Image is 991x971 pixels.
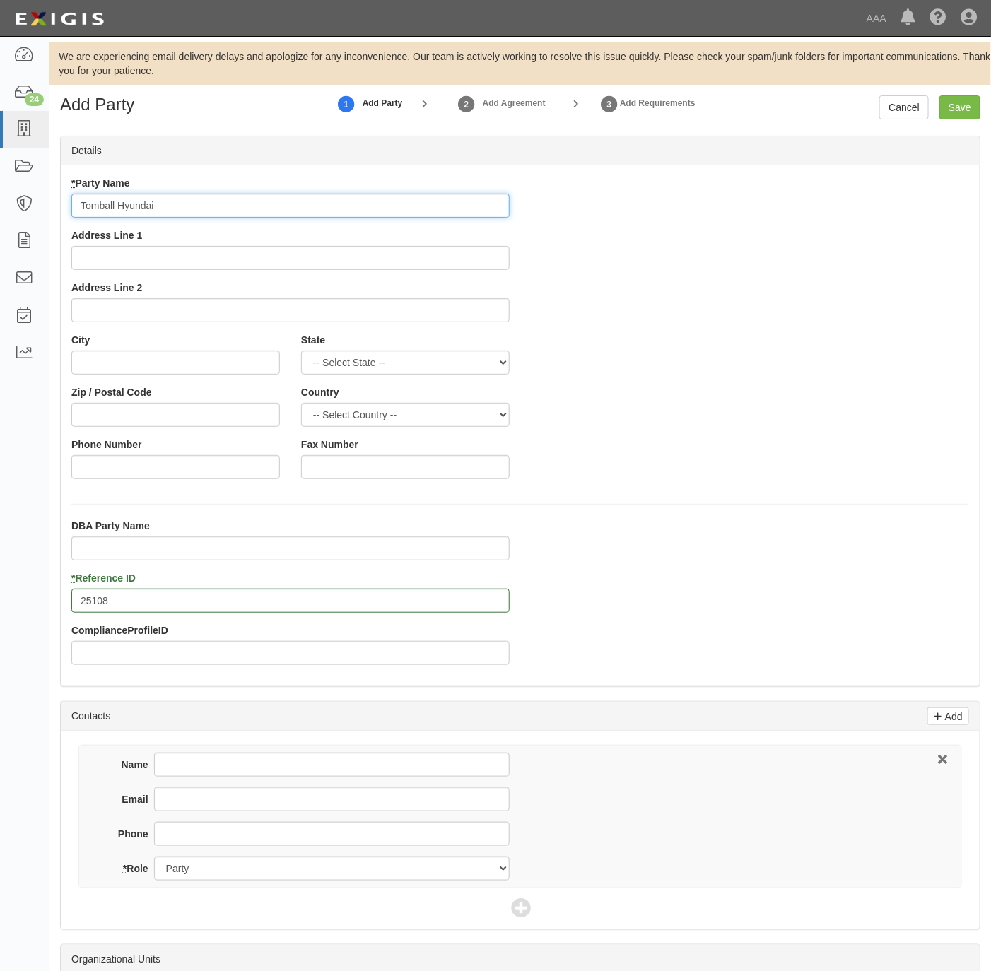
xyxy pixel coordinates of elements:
strong: Add Agreement [483,98,546,108]
label: Email [104,792,154,806]
a: Add Party [336,88,357,119]
label: State [301,333,325,347]
div: 24 [25,93,44,106]
a: Add [927,707,969,725]
div: Contacts [61,702,980,731]
a: Cancel [879,95,929,119]
h1: Add Party [60,95,264,114]
label: DBA Party Name [71,519,150,533]
label: Role [104,861,154,876]
label: City [71,333,90,347]
abbr: required [71,177,75,189]
p: Add [942,708,963,724]
span: Add Contact [511,899,529,919]
label: Zip / Postal Code [71,385,152,399]
label: Fax Number [301,437,358,452]
label: Address Line 1 [71,228,142,242]
label: Reference ID [71,571,136,585]
strong: 2 [456,96,477,113]
a: Set Requirements [599,88,620,119]
label: Party Name [71,176,130,190]
label: Phone [104,827,154,841]
div: We are experiencing email delivery delays and apologize for any inconvenience. Our team is active... [49,49,991,78]
strong: Add Party [363,98,403,110]
a: AAA [860,4,893,33]
strong: Add Requirements [620,98,696,108]
strong: 1 [336,96,357,113]
input: Save [939,95,980,119]
label: Country [301,385,339,399]
label: ComplianceProfileID [71,623,168,637]
abbr: required [123,863,127,874]
label: Phone Number [71,437,142,452]
div: Details [61,136,980,165]
label: Address Line 2 [71,281,142,295]
a: Add Agreement [456,88,477,119]
img: logo-5460c22ac91f19d4615b14bd174203de0afe785f0fc80cf4dbbc73dc1793850b.png [11,6,108,32]
label: Name [104,758,154,772]
i: Help Center - Complianz [930,10,946,27]
strong: 3 [599,96,620,113]
abbr: required [71,572,75,584]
